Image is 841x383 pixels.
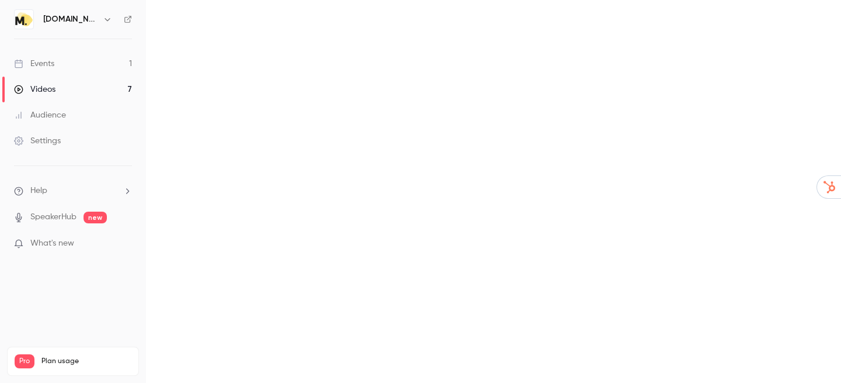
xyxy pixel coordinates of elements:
[30,211,77,223] a: SpeakerHub
[41,357,131,366] span: Plan usage
[15,10,33,29] img: moka.care
[14,185,132,197] li: help-dropdown-opener
[14,84,55,95] div: Videos
[14,135,61,147] div: Settings
[14,109,66,121] div: Audience
[30,185,47,197] span: Help
[15,354,34,368] span: Pro
[43,13,98,25] h6: [DOMAIN_NAME]
[30,237,74,250] span: What's new
[118,239,132,249] iframe: Noticeable Trigger
[84,212,107,223] span: new
[14,58,54,70] div: Events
